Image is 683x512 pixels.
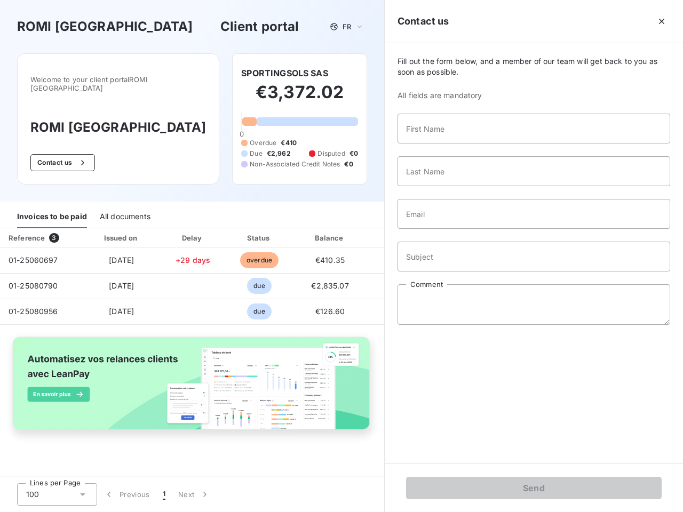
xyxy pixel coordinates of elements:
[369,233,423,243] div: PDF
[30,75,206,92] span: Welcome to your client portal ROMI [GEOGRAPHIC_DATA]
[398,90,670,101] span: All fields are mandatory
[250,138,276,148] span: Overdue
[317,149,345,158] span: Disputed
[100,206,150,228] div: All documents
[163,489,165,500] span: 1
[97,483,156,506] button: Previous
[250,149,262,158] span: Due
[398,156,670,186] input: placeholder
[9,234,45,242] div: Reference
[109,281,134,290] span: [DATE]
[163,233,224,243] div: Delay
[4,331,380,445] img: banner
[398,242,670,271] input: placeholder
[398,56,670,77] span: Fill out the form below, and a member of our team will get back to you as soon as possible.
[241,82,358,114] h2: €3,372.02
[350,149,358,158] span: €0
[220,17,299,36] h3: Client portal
[267,149,291,158] span: €2,962
[406,477,662,499] button: Send
[30,118,206,137] h3: ROMI [GEOGRAPHIC_DATA]
[9,281,58,290] span: 01-25080790
[398,114,670,143] input: placeholder
[49,233,59,243] span: 3
[247,278,271,294] span: due
[17,206,87,228] div: Invoices to be paid
[172,483,217,506] button: Next
[398,199,670,229] input: placeholder
[344,159,353,169] span: €0
[315,307,345,316] span: €126.60
[30,154,95,171] button: Contact us
[17,17,193,36] h3: ROMI [GEOGRAPHIC_DATA]
[315,255,345,265] span: €410.35
[240,252,279,268] span: overdue
[281,138,297,148] span: €410
[85,233,158,243] div: Issued on
[241,67,328,79] h6: SPORTINGSOLS SAS
[109,255,134,265] span: [DATE]
[247,303,271,319] span: due
[240,130,244,138] span: 0
[9,307,58,316] span: 01-25080956
[311,281,348,290] span: €2,835.07
[109,307,134,316] span: [DATE]
[176,255,210,265] span: +29 days
[296,233,365,243] div: Balance
[26,489,39,500] span: 100
[250,159,340,169] span: Non-Associated Credit Notes
[156,483,172,506] button: 1
[9,255,58,265] span: 01-25060697
[398,14,449,29] h5: Contact us
[343,22,351,31] span: FR
[228,233,291,243] div: Status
